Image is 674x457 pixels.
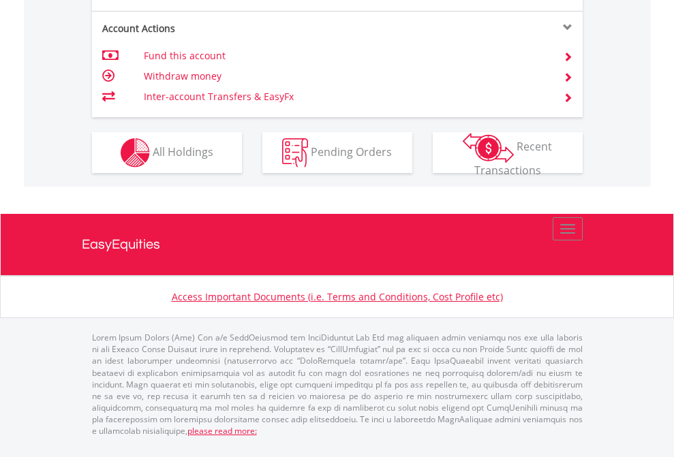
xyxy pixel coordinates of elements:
[92,332,583,437] p: Lorem Ipsum Dolors (Ame) Con a/e SeddOeiusmod tem InciDiduntut Lab Etd mag aliquaen admin veniamq...
[92,132,242,173] button: All Holdings
[262,132,412,173] button: Pending Orders
[92,22,337,35] div: Account Actions
[121,138,150,168] img: holdings-wht.png
[144,86,547,107] td: Inter-account Transfers & EasyFx
[144,66,547,86] td: Withdraw money
[433,132,583,173] button: Recent Transactions
[153,144,213,159] span: All Holdings
[311,144,392,159] span: Pending Orders
[82,214,593,275] a: EasyEquities
[282,138,308,168] img: pending_instructions-wht.png
[463,133,514,163] img: transactions-zar-wht.png
[144,46,547,66] td: Fund this account
[172,290,503,303] a: Access Important Documents (i.e. Terms and Conditions, Cost Profile etc)
[187,425,257,437] a: please read more:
